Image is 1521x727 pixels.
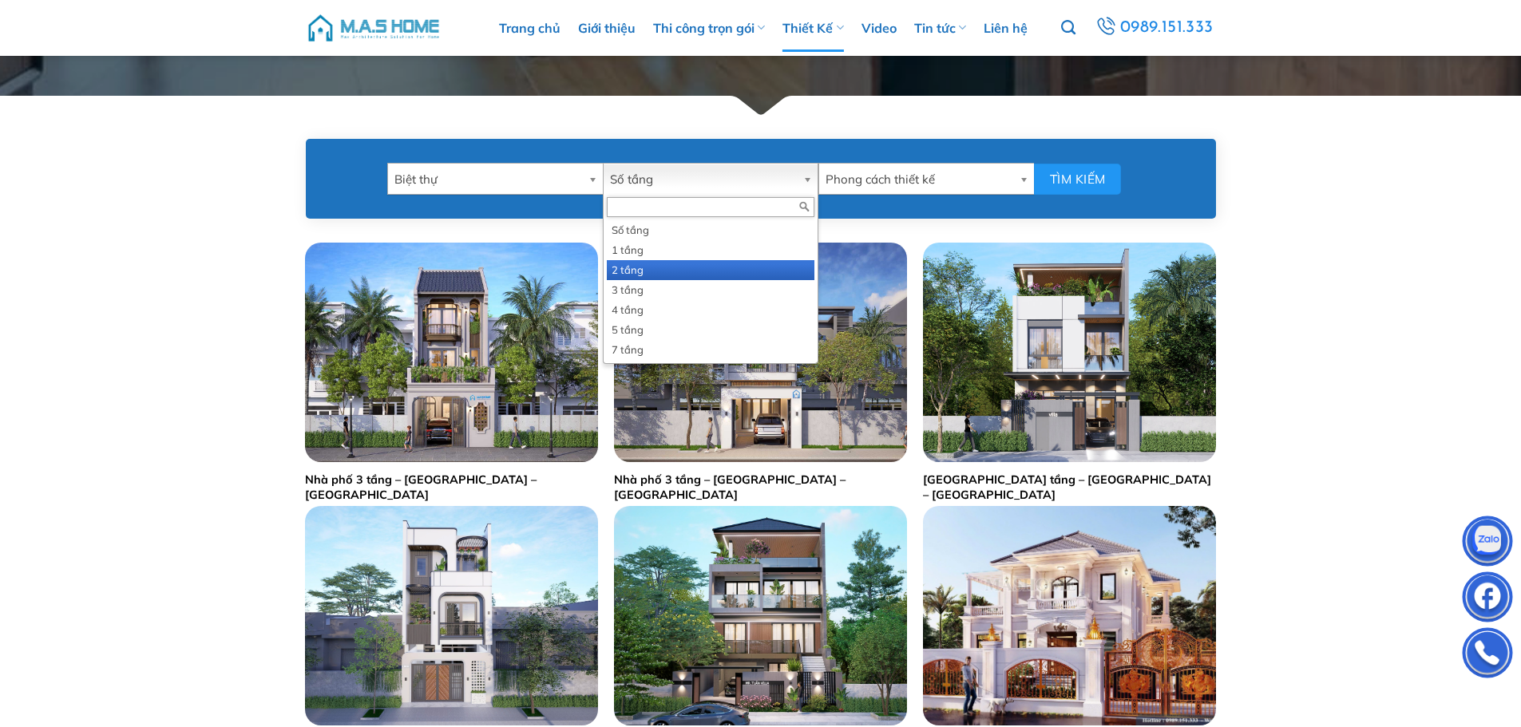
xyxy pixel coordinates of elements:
[826,164,1013,196] span: Phong cách thiết kế
[862,4,897,52] a: Video
[607,220,814,240] li: Số tầng
[1093,14,1215,42] a: 0989.151.333
[782,4,843,52] a: Thiết Kế
[610,164,797,196] span: Số tầng
[1464,575,1511,623] img: Facebook
[607,320,814,340] li: 5 tầng
[305,243,598,462] img: Nhà phố 3 tầng - Anh Bình - Hoà Bình
[923,506,1216,725] img: Thiết kế biệt thự anh Mạnh - Thái Bình | MasHome
[578,4,636,52] a: Giới thiệu
[394,164,582,196] span: Biệt thự
[499,4,560,52] a: Trang chủ
[1034,164,1121,195] button: Tìm kiếm
[305,472,598,502] a: Nhà phố 3 tầng – [GEOGRAPHIC_DATA] – [GEOGRAPHIC_DATA]
[607,300,814,320] li: 4 tầng
[607,280,814,300] li: 3 tầng
[305,506,598,725] img: Nhà phố 3 tầng - Anh Sang - Hà Nội
[1464,631,1511,679] img: Phone
[1061,11,1075,45] a: Tìm kiếm
[984,4,1028,52] a: Liên hệ
[923,472,1216,502] a: [GEOGRAPHIC_DATA] tầng – [GEOGRAPHIC_DATA] – [GEOGRAPHIC_DATA]
[1464,520,1511,567] img: Zalo
[614,506,907,725] img: Nhà phố 3,5 tầng - Anh Tuấn - Gia Lâm
[653,4,765,52] a: Thi công trọn gói
[607,240,814,260] li: 1 tầng
[923,243,1216,462] img: Nhà phố 2,5 tầng - Anh Hoạch - Sóc Sơn
[607,340,814,360] li: 7 tầng
[1120,14,1214,41] span: 0989.151.333
[914,4,966,52] a: Tin tức
[614,472,907,502] a: Nhà phố 3 tầng – [GEOGRAPHIC_DATA] – [GEOGRAPHIC_DATA]
[306,4,442,52] img: M.A.S HOME – Tổng Thầu Thiết Kế Và Xây Nhà Trọn Gói
[607,260,814,280] li: 2 tầng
